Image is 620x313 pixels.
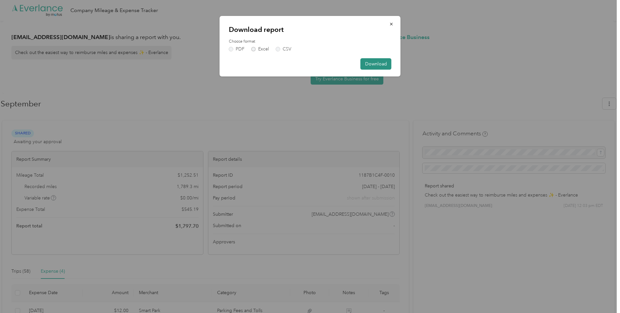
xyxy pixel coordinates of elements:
label: Excel [251,47,269,51]
p: Download report [229,25,391,34]
button: Download [361,58,391,70]
label: PDF [229,47,244,51]
label: CSV [276,47,291,51]
label: Choose format [229,39,391,45]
